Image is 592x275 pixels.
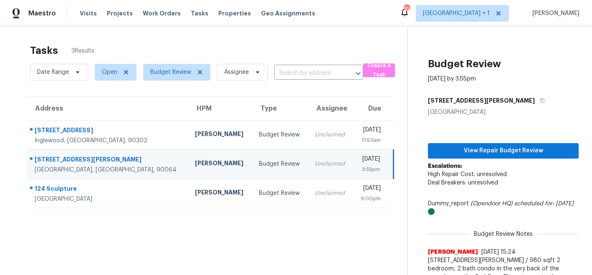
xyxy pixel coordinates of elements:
span: Assignee [224,68,249,76]
th: Assignee [308,97,353,120]
th: HPM [188,97,252,120]
div: Budget Review [259,189,301,197]
span: Visits [80,9,97,18]
span: Create a Task [367,61,391,80]
div: [STREET_ADDRESS][PERSON_NAME] [35,155,182,166]
div: 124 Sculpture [35,184,182,195]
span: Budget Review Notes [469,230,538,238]
button: Open [352,68,364,79]
div: [GEOGRAPHIC_DATA], [GEOGRAPHIC_DATA], 90064 [35,166,182,174]
span: 3 Results [71,47,94,55]
span: Maestro [28,9,56,18]
div: 3:55pm [359,165,380,174]
span: Projects [107,9,133,18]
div: [PERSON_NAME] [195,130,245,140]
button: Copy Address [535,93,546,108]
span: [DATE] 15:24 [481,249,516,255]
div: [DATE] [359,184,381,194]
div: [PERSON_NAME] [195,188,245,199]
h2: Tasks [30,46,58,55]
div: 11:53am [359,136,381,144]
div: [STREET_ADDRESS] [35,126,182,136]
input: Search by address [274,67,340,80]
div: Inglewood, [GEOGRAPHIC_DATA], 90302 [35,136,182,145]
i: (Opendoor HQ) [471,201,513,207]
span: High Repair Cost: unresolved [428,172,507,177]
div: Dummy_report [428,199,579,216]
th: Type [252,97,308,120]
div: [DATE] by 3:55pm [428,75,476,83]
div: [GEOGRAPHIC_DATA] [35,195,182,203]
div: Unclaimed [315,131,346,139]
div: [DATE] [359,126,381,136]
span: [PERSON_NAME] [529,9,579,18]
span: Budget Review [150,68,191,76]
div: Budget Review [259,160,301,168]
div: 10 [404,5,410,13]
span: Tasks [191,10,208,16]
div: [GEOGRAPHIC_DATA] [428,108,579,116]
button: Create a Task [363,63,395,77]
div: Unclaimed [315,189,346,197]
b: Escalations: [428,163,462,169]
span: Date Range [37,68,69,76]
span: Open [102,68,117,76]
span: Deal Breakers: unresolved [428,180,498,186]
div: 9:00pm [359,194,381,203]
div: [PERSON_NAME] [195,159,245,169]
span: [GEOGRAPHIC_DATA] + 1 [423,9,490,18]
button: View Repair Budget Review [428,143,579,159]
span: Work Orders [143,9,181,18]
th: Address [27,97,188,120]
h5: [STREET_ADDRESS][PERSON_NAME] [428,96,535,105]
span: [PERSON_NAME] [428,248,478,256]
span: Properties [218,9,251,18]
span: Geo Assignments [261,9,315,18]
div: Budget Review [259,131,301,139]
span: View Repair Budget Review [435,146,572,156]
div: Unclaimed [315,160,346,168]
div: [DATE] [359,155,380,165]
th: Due [353,97,394,120]
i: scheduled for: [DATE] [514,201,574,207]
h2: Budget Review [428,60,501,68]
